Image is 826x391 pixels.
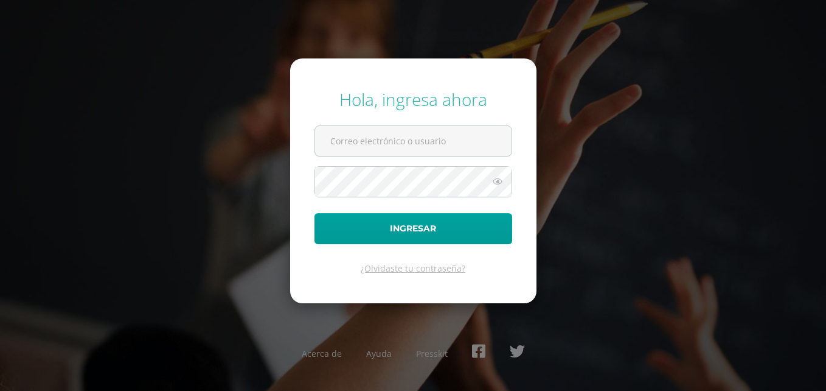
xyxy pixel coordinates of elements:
[314,213,512,244] button: Ingresar
[416,348,448,359] a: Presskit
[361,262,465,274] a: ¿Olvidaste tu contraseña?
[366,348,392,359] a: Ayuda
[302,348,342,359] a: Acerca de
[315,126,512,156] input: Correo electrónico o usuario
[314,88,512,111] div: Hola, ingresa ahora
